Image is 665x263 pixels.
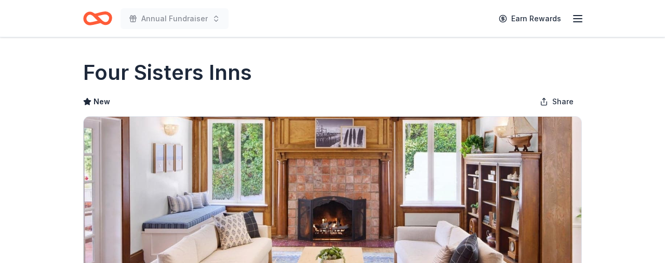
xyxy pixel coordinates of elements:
button: Share [531,91,582,112]
a: Home [83,6,112,31]
span: New [94,95,110,108]
span: Annual Fundraiser [141,12,208,25]
span: Share [552,95,574,108]
a: Earn Rewards [493,9,567,28]
h1: Four Sisters Inns [83,58,252,87]
button: Annual Fundraiser [121,8,229,29]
